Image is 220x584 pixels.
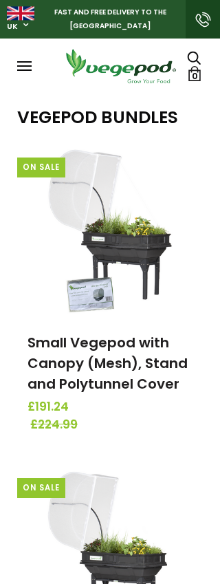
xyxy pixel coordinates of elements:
a: Small Vegepod with Canopy (Mesh), Stand and Polytunnel Cover [27,333,188,393]
a: Cart [187,66,202,81]
span: £191.24 [27,398,192,416]
a: UK [7,21,18,32]
span: £224.99 [30,416,195,434]
img: gb_large.png [7,6,34,20]
img: Small Vegepod with Canopy (Mesh), Stand and Polytunnel Cover [38,145,182,317]
span: 0 [192,69,198,83]
a: Search [187,50,201,64]
img: Vegepod [60,47,182,85]
h1: Vegepod Bundles [17,107,203,128]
